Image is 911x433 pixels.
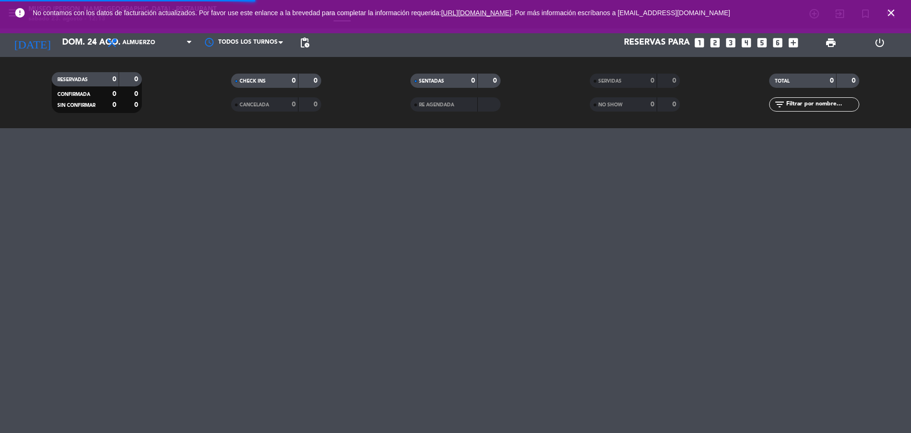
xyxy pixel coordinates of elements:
[14,7,26,19] i: error
[240,103,269,107] span: CANCELADA
[112,102,116,108] strong: 0
[756,37,768,49] i: looks_5
[33,9,730,17] span: No contamos con los datos de facturación actualizados. Por favor use este enlance a la brevedad p...
[709,37,721,49] i: looks_two
[134,102,140,108] strong: 0
[419,79,444,84] span: SENTADAS
[785,99,859,110] input: Filtrar por nombre...
[292,77,296,84] strong: 0
[134,76,140,83] strong: 0
[57,103,95,108] span: SIN CONFIRMAR
[511,9,730,17] a: . Por más información escríbanos a [EMAIL_ADDRESS][DOMAIN_NAME]
[772,37,784,49] i: looks_6
[740,37,753,49] i: looks_4
[775,79,790,84] span: TOTAL
[774,99,785,110] i: filter_list
[7,32,57,53] i: [DATE]
[441,9,511,17] a: [URL][DOMAIN_NAME]
[598,79,622,84] span: SERVIDAS
[57,92,90,97] span: CONFIRMADA
[314,101,319,108] strong: 0
[314,77,319,84] strong: 0
[112,76,116,83] strong: 0
[134,91,140,97] strong: 0
[122,39,155,46] span: Almuerzo
[299,37,310,48] span: pending_actions
[624,38,690,47] span: Reservas para
[855,28,904,57] div: LOG OUT
[651,101,654,108] strong: 0
[57,77,88,82] span: RESERVADAS
[725,37,737,49] i: looks_3
[419,103,454,107] span: RE AGENDADA
[112,91,116,97] strong: 0
[874,37,885,48] i: power_settings_new
[885,7,897,19] i: close
[88,37,100,48] i: arrow_drop_down
[830,77,834,84] strong: 0
[825,37,837,48] span: print
[493,77,499,84] strong: 0
[598,103,623,107] span: NO SHOW
[852,77,857,84] strong: 0
[693,37,706,49] i: looks_one
[471,77,475,84] strong: 0
[240,79,266,84] span: CHECK INS
[672,101,678,108] strong: 0
[651,77,654,84] strong: 0
[672,77,678,84] strong: 0
[292,101,296,108] strong: 0
[787,37,799,49] i: add_box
